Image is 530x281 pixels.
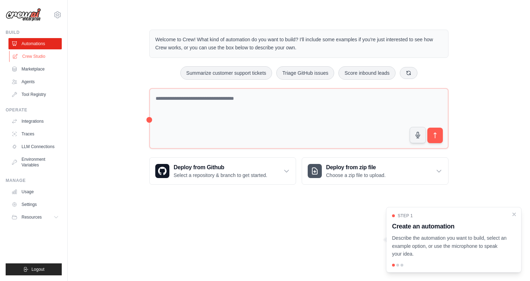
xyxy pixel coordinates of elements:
[338,66,396,80] button: Score inbound leads
[8,89,62,100] a: Tool Registry
[31,267,44,272] span: Logout
[8,38,62,49] a: Automations
[326,163,386,172] h3: Deploy from zip file
[6,263,62,275] button: Logout
[174,172,267,179] p: Select a repository & branch to get started.
[8,199,62,210] a: Settings
[8,63,62,75] a: Marketplace
[8,116,62,127] a: Integrations
[8,212,62,223] button: Resources
[495,247,530,281] iframe: Chat Widget
[6,30,62,35] div: Build
[9,51,62,62] a: Crew Studio
[276,66,334,80] button: Triage GitHub issues
[22,214,42,220] span: Resources
[392,234,507,258] p: Describe the automation you want to build, select an example option, or use the microphone to spe...
[180,66,272,80] button: Summarize customer support tickets
[6,107,62,113] div: Operate
[8,154,62,171] a: Environment Variables
[8,141,62,152] a: LLM Connections
[398,213,413,219] span: Step 1
[8,128,62,140] a: Traces
[8,76,62,87] a: Agents
[8,186,62,197] a: Usage
[6,178,62,183] div: Manage
[6,8,41,22] img: Logo
[392,221,507,231] h3: Create an automation
[155,36,442,52] p: Welcome to Crew! What kind of automation do you want to build? I'll include some examples if you'...
[326,172,386,179] p: Choose a zip file to upload.
[511,212,517,217] button: Close walkthrough
[174,163,267,172] h3: Deploy from Github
